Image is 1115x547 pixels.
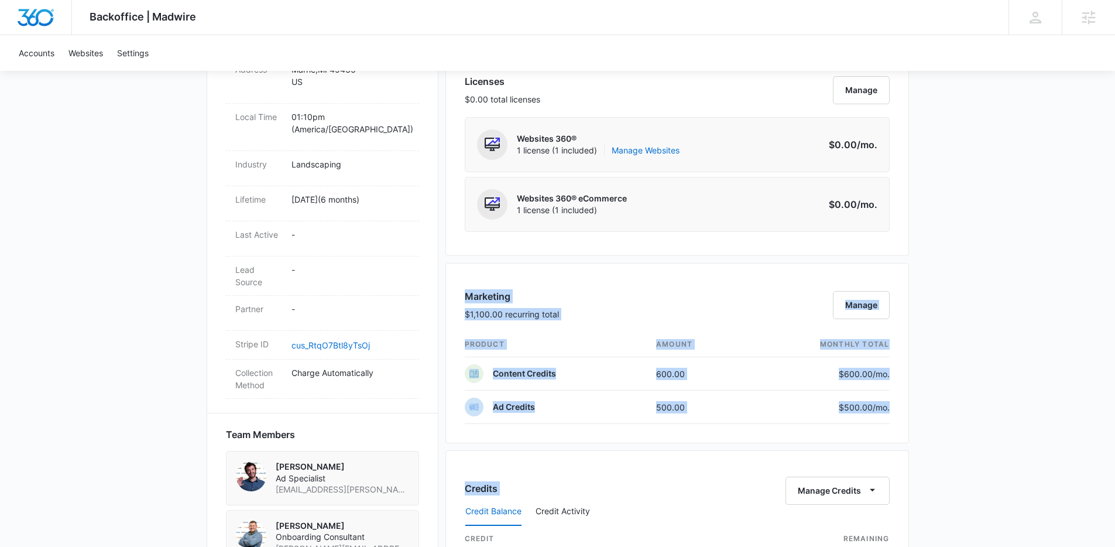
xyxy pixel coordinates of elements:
[465,332,647,357] th: product
[833,291,890,319] button: Manage
[226,331,419,360] div: Stripe IDcus_RtqO7Btl8yTsOj
[747,332,890,357] th: monthly total
[517,145,680,156] span: 1 license (1 included)
[291,193,410,206] p: [DATE] ( 6 months )
[291,340,370,350] a: cus_RtqO7Btl8yTsOj
[226,257,419,296] div: Lead Source-
[236,461,266,491] img: Pat Johnson
[226,104,419,151] div: Local Time01:10pm (America/[GEOGRAPHIC_DATA])
[465,74,540,88] h3: Licenses
[235,158,282,170] dt: Industry
[110,35,156,71] a: Settings
[465,498,522,526] button: Credit Balance
[291,158,410,170] p: Landscaping
[785,477,890,505] button: Manage Credits
[822,138,877,152] p: $0.00
[235,193,282,206] dt: Lifetime
[647,391,747,424] td: 500.00
[61,35,110,71] a: Websites
[833,76,890,104] button: Manage
[835,368,890,380] p: $600.00
[226,44,419,104] div: Billing Address[STREET_ADDRESS]Marne,MI 49435US
[235,367,282,391] dt: Collection Method
[612,145,680,156] a: Manage Websites
[517,133,680,145] p: Websites 360®
[90,11,196,23] span: Backoffice | Madwire
[647,357,747,391] td: 600.00
[873,369,890,379] span: /mo.
[857,139,877,151] span: /mo.
[291,303,410,315] p: -
[465,289,559,303] h3: Marketing
[822,197,877,211] p: $0.00
[291,264,410,276] p: -
[226,221,419,257] div: Last Active-
[517,193,627,204] p: Websites 360® eCommerce
[226,151,419,186] div: IndustryLandscaping
[835,401,890,413] p: $500.00
[226,186,419,221] div: Lifetime[DATE](6 months)
[647,332,747,357] th: amount
[465,93,540,105] p: $0.00 total licenses
[493,368,556,380] p: Content Credits
[873,402,890,412] span: /mo.
[235,228,282,241] dt: Last Active
[517,204,627,216] span: 1 license (1 included)
[235,264,282,288] dt: Lead Source
[291,228,410,241] p: -
[291,111,410,135] p: 01:10pm ( America/[GEOGRAPHIC_DATA] )
[276,461,409,473] p: [PERSON_NAME]
[465,308,559,320] p: $1,100.00 recurring total
[493,401,535,413] p: Ad Credits
[276,484,409,495] span: [EMAIL_ADDRESS][PERSON_NAME][DOMAIN_NAME]
[226,296,419,331] div: Partner-
[235,111,282,123] dt: Local Time
[226,360,419,399] div: Collection MethodCharge Automatically
[291,367,410,379] p: Charge Automatically
[276,520,409,532] p: [PERSON_NAME]
[276,531,409,543] span: Onboarding Consultant
[276,473,409,484] span: Ad Specialist
[226,428,295,442] span: Team Members
[235,303,282,315] dt: Partner
[12,35,61,71] a: Accounts
[465,481,498,495] h3: Credits
[857,199,877,210] span: /mo.
[536,498,590,526] button: Credit Activity
[235,338,282,350] dt: Stripe ID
